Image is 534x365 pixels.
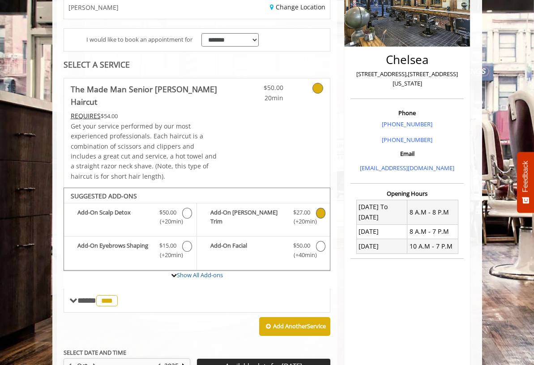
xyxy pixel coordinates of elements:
h2: Chelsea [353,53,461,66]
a: [PHONE_NUMBER] [382,120,432,128]
span: 20min [241,93,283,103]
td: 8 A.M - 7 P.M [407,224,458,239]
span: Feedback [521,161,530,192]
a: [PHONE_NUMBER] [382,136,432,144]
td: [DATE] [356,224,407,239]
p: [STREET_ADDRESS],[STREET_ADDRESS][US_STATE] [353,69,461,88]
h3: Opening Hours [350,190,464,197]
span: $27.00 [293,208,310,217]
span: $50.00 [241,83,283,93]
button: Feedback - Show survey [517,152,534,213]
b: The Made Man Senior [PERSON_NAME] Haircut [71,83,219,108]
b: SELECT DATE AND TIME [64,348,126,356]
span: (+40min ) [291,250,311,260]
b: Add-On Facial [210,241,287,260]
div: SELECT A SERVICE [64,60,331,69]
label: Add-On Scalp Detox [68,208,192,229]
a: [EMAIL_ADDRESS][DOMAIN_NAME] [360,164,454,172]
span: $50.00 [159,208,176,217]
a: Show All Add-ons [177,271,223,279]
b: Add-On [PERSON_NAME] Trim [210,208,287,227]
span: I would like to book an appointment for [86,35,192,44]
td: 8 A.M - 8 P.M [407,200,458,224]
span: $50.00 [293,241,310,250]
label: Add-On Beard Trim [201,208,325,229]
label: Add-On Facial [201,241,325,262]
span: (+20min ) [291,217,311,226]
p: Get your service performed by our most experienced professionals. Each haircut is a combination o... [71,121,219,181]
b: Add-On Eyebrows Shaping [77,241,154,260]
td: [DATE] To [DATE] [356,200,407,224]
h3: Phone [353,110,461,116]
span: (+20min ) [158,250,178,260]
b: SUGGESTED ADD-ONS [71,192,137,200]
b: Add Another Service [273,322,326,330]
span: (+20min ) [158,217,178,226]
span: This service needs some Advance to be paid before we block your appointment [71,112,101,120]
button: Add AnotherService [259,317,330,336]
span: $15.00 [159,241,176,250]
span: [PERSON_NAME] [68,4,119,11]
a: Change Location [270,3,325,11]
div: The Made Man Senior Barber Haircut Add-onS [64,188,331,271]
label: Add-On Eyebrows Shaping [68,241,192,262]
b: Add-On Scalp Detox [77,208,154,227]
div: $54.00 [71,111,219,121]
h3: Email [353,150,461,157]
td: 10 A.M - 7 P.M [407,239,458,253]
td: [DATE] [356,239,407,253]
